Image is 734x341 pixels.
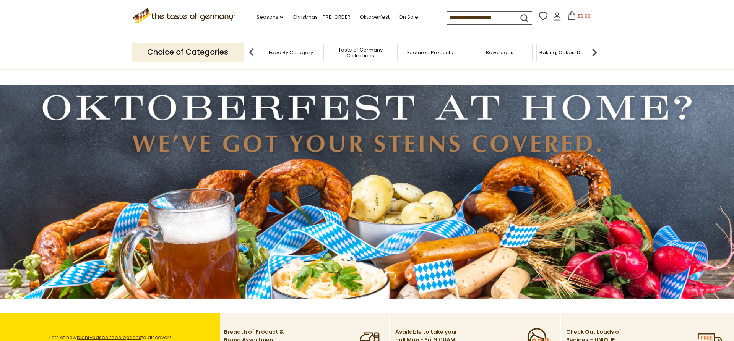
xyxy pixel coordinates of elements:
img: previous arrow [244,45,259,60]
button: $0.00 [563,11,595,23]
a: Oktoberfest [360,13,390,21]
a: Taste of Germany Collections [330,47,391,58]
a: Christmas - PRE-ORDER [292,13,351,21]
a: Baking, Cakes, Desserts [539,50,599,55]
a: Beverages [486,50,513,55]
a: On Sale [399,13,418,21]
img: next arrow [587,45,602,60]
a: Seasons [257,13,283,21]
p: Choice of Categories [132,43,244,61]
a: Featured Products [407,50,453,55]
span: $0.00 [578,13,591,19]
a: plant-based food options [77,334,141,341]
a: Food By Category [269,50,313,55]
